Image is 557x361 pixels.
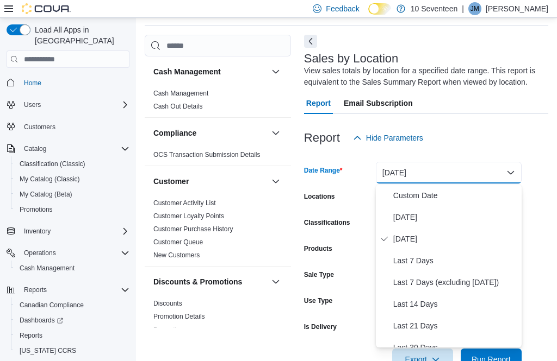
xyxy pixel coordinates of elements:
[15,203,57,216] a: Promotions
[11,156,134,172] button: Classification (Classic)
[393,211,517,224] span: [DATE]
[304,35,317,48] button: Next
[145,148,291,166] div: Compliance
[20,246,60,259] button: Operations
[153,128,267,138] button: Compliance
[22,3,71,14] img: Cova
[153,151,261,159] a: OCS Transaction Submission Details
[304,131,340,144] h3: Report
[393,319,517,332] span: Last 21 Days
[15,203,129,216] span: Promotions
[11,172,134,187] button: My Catalog (Classic)
[393,254,517,267] span: Last 7 Days
[11,202,134,217] button: Promotions
[269,65,282,78] button: Cash Management
[20,283,129,296] span: Reports
[15,173,84,186] a: My Catalog (Classic)
[411,2,457,15] p: 10 Seventeen
[153,103,203,110] a: Cash Out Details
[462,2,464,15] p: |
[153,300,182,307] a: Discounts
[20,264,75,273] span: Cash Management
[15,314,67,327] a: Dashboards
[15,157,90,170] a: Classification (Classic)
[393,341,517,354] span: Last 30 Days
[20,301,84,309] span: Canadian Compliance
[304,244,332,253] label: Products
[20,121,60,134] a: Customers
[20,77,46,90] a: Home
[376,185,522,347] div: Select listbox
[20,246,129,259] span: Operations
[20,190,72,199] span: My Catalog (Beta)
[15,173,129,186] span: My Catalog (Classic)
[15,344,129,357] span: Washington CCRS
[153,176,189,187] h3: Customer
[24,286,47,294] span: Reports
[145,87,291,117] div: Cash Management
[153,66,221,77] h3: Cash Management
[15,329,129,342] span: Reports
[20,98,45,111] button: Users
[349,127,428,149] button: Hide Parameters
[153,238,203,246] a: Customer Queue
[15,262,129,275] span: Cash Management
[20,175,80,183] span: My Catalog (Classic)
[11,187,134,202] button: My Catalog (Beta)
[15,314,129,327] span: Dashboards
[393,232,517,245] span: [DATE]
[2,141,134,156] button: Catalog
[304,270,334,279] label: Sale Type
[304,65,543,88] div: View sales totals by location for a specified date range. This report is equivalent to the Sales ...
[15,299,88,312] a: Canadian Compliance
[153,199,216,207] a: Customer Activity List
[376,162,522,183] button: [DATE]
[2,245,134,261] button: Operations
[153,251,200,259] a: New Customers
[393,189,517,202] span: Custom Date
[326,3,359,14] span: Feedback
[153,176,267,187] button: Customer
[304,52,399,65] h3: Sales by Location
[24,249,56,257] span: Operations
[20,316,63,325] span: Dashboards
[15,157,129,170] span: Classification (Classic)
[145,197,291,266] div: Customer
[20,120,129,134] span: Customers
[393,297,517,311] span: Last 14 Days
[2,97,134,112] button: Users
[24,227,51,236] span: Inventory
[20,142,51,155] button: Catalog
[486,2,548,15] p: [PERSON_NAME]
[20,160,85,168] span: Classification (Classic)
[2,74,134,90] button: Home
[20,205,53,214] span: Promotions
[153,212,224,220] a: Customer Loyalty Points
[20,346,76,355] span: [US_STATE] CCRS
[153,326,187,333] a: Promotions
[304,296,332,305] label: Use Type
[11,328,134,343] button: Reports
[30,24,129,46] span: Load All Apps in [GEOGRAPHIC_DATA]
[20,331,42,340] span: Reports
[368,3,391,15] input: Dark Mode
[468,2,481,15] div: Jeremy Mead
[11,343,134,358] button: [US_STATE] CCRS
[153,225,233,233] a: Customer Purchase History
[20,75,129,89] span: Home
[11,261,134,276] button: Cash Management
[304,192,335,201] label: Locations
[153,66,267,77] button: Cash Management
[2,282,134,297] button: Reports
[15,299,129,312] span: Canadian Compliance
[153,313,205,320] a: Promotion Details
[24,79,41,87] span: Home
[15,329,47,342] a: Reports
[15,188,129,201] span: My Catalog (Beta)
[24,123,55,131] span: Customers
[153,90,208,97] a: Cash Management
[24,144,46,153] span: Catalog
[11,313,134,328] a: Dashboards
[145,297,291,340] div: Discounts & Promotions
